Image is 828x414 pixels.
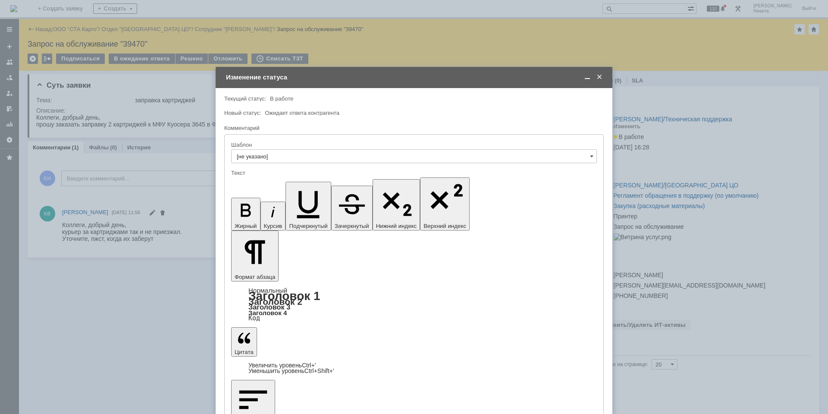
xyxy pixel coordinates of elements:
[224,95,266,102] label: Текущий статус:
[226,73,604,81] div: Изменение статуса
[423,223,466,229] span: Верхний индекс
[248,362,316,369] a: Increase
[248,309,287,316] a: Заголовок 4
[583,73,592,81] span: Свернуть (Ctrl + M)
[373,179,420,231] button: Нижний индекс
[285,182,331,231] button: Подчеркнутый
[231,231,279,281] button: Формат абзаца
[231,363,597,374] div: Цитата
[231,327,257,357] button: Цитата
[376,223,417,229] span: Нижний индекс
[231,142,595,148] div: Шаблон
[224,124,602,133] div: Комментарий
[224,110,261,116] label: Новый статус:
[248,367,334,374] a: Decrease
[264,223,282,229] span: Курсив
[231,170,595,176] div: Текст
[260,202,286,231] button: Курсив
[248,297,302,307] a: Заголовок 2
[235,274,275,280] span: Формат абзаца
[235,223,257,229] span: Жирный
[289,223,327,229] span: Подчеркнутый
[235,349,254,355] span: Цитата
[595,73,604,81] span: Закрыть
[331,186,373,231] button: Зачеркнутый
[270,95,293,102] span: В работе
[265,110,339,116] span: Ожидает ответа контрагента
[248,303,290,311] a: Заголовок 3
[335,223,369,229] span: Зачеркнутый
[420,177,470,231] button: Верхний индекс
[248,314,260,322] a: Код
[304,367,334,374] span: Ctrl+Shift+'
[248,287,287,294] a: Нормальный
[248,289,320,303] a: Заголовок 1
[231,288,597,321] div: Формат абзаца
[231,198,260,231] button: Жирный
[302,362,316,369] span: Ctrl+'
